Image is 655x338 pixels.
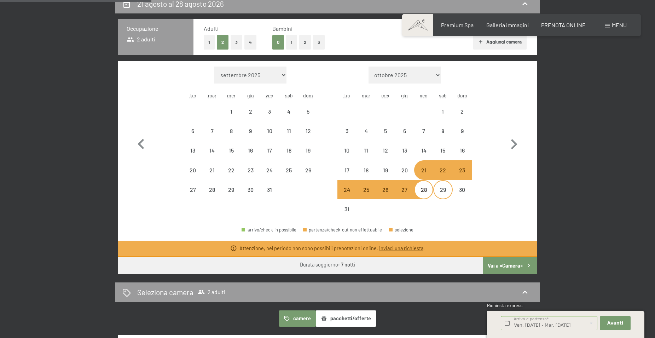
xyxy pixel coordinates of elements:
[127,25,185,33] h3: Occupazione
[260,121,279,141] div: arrivo/check-in non effettuabile
[222,167,240,185] div: 22
[190,92,196,98] abbr: lunedì
[338,187,356,205] div: 24
[395,141,414,160] div: arrivo/check-in non effettuabile
[127,35,155,43] span: 2 adulti
[401,92,408,98] abbr: giovedì
[222,148,240,165] div: 15
[204,25,219,32] span: Adulti
[396,167,413,185] div: 20
[343,92,350,98] abbr: lunedì
[202,180,221,199] div: arrivo/check-in non effettuabile
[279,121,298,141] div: arrivo/check-in non effettuabile
[453,102,472,121] div: arrivo/check-in non effettuabile
[286,35,297,50] button: 1
[338,148,356,165] div: 10
[261,167,278,185] div: 24
[357,180,376,199] div: Tue Aug 25 2026
[241,160,260,179] div: arrivo/check-in non effettuabile
[217,35,228,50] button: 2
[241,160,260,179] div: Thu Jul 23 2026
[396,148,413,165] div: 13
[376,160,395,179] div: arrivo/check-in non effettuabile
[395,141,414,160] div: Thu Aug 13 2026
[261,187,278,205] div: 31
[137,287,193,297] h2: Seleziona camera
[241,102,260,121] div: arrivo/check-in non effettuabile
[279,141,298,160] div: arrivo/check-in non effettuabile
[395,160,414,179] div: arrivo/check-in non effettuabile
[202,121,221,141] div: Tue Jul 07 2026
[453,167,471,185] div: 23
[434,148,452,165] div: 15
[222,141,241,160] div: arrivo/check-in non effettuabile
[337,180,357,199] div: Mon Aug 24 2026
[453,121,472,141] div: Sun Aug 09 2026
[487,303,522,308] span: Richiesta express
[337,141,357,160] div: Mon Aug 10 2026
[239,245,425,252] div: Attenzione, nel periodo non sono possibili prenotazioni online. .
[183,180,202,199] div: arrivo/check-in non effettuabile
[298,141,318,160] div: Sun Jul 19 2026
[184,187,202,205] div: 27
[434,109,452,126] div: 1
[260,121,279,141] div: Fri Jul 10 2026
[453,109,471,126] div: 2
[222,128,240,146] div: 8
[415,128,433,146] div: 7
[357,187,375,205] div: 25
[247,92,254,98] abbr: giovedì
[396,128,413,146] div: 6
[202,121,221,141] div: arrivo/check-in non effettuabile
[433,141,452,160] div: Sat Aug 15 2026
[241,102,260,121] div: Thu Jul 02 2026
[279,102,298,121] div: Sat Jul 04 2026
[453,187,471,205] div: 30
[241,141,260,160] div: arrivo/check-in non effettuabile
[433,180,452,199] div: arrivo/check-in non effettuabile
[299,148,317,165] div: 19
[279,102,298,121] div: arrivo/check-in non effettuabile
[222,109,240,126] div: 1
[222,121,241,141] div: Wed Jul 08 2026
[260,141,279,160] div: arrivo/check-in non effettuabile
[453,102,472,121] div: Sun Aug 02 2026
[357,121,376,141] div: arrivo/check-in non effettuabile
[261,128,278,146] div: 10
[303,228,382,232] div: partenza/check-out non effettuabile
[414,141,433,160] div: arrivo/check-in non effettuabile
[183,180,202,199] div: Mon Jul 27 2026
[203,187,221,205] div: 28
[203,148,221,165] div: 14
[337,160,357,179] div: Mon Aug 17 2026
[244,35,256,50] button: 4
[208,92,216,98] abbr: martedì
[280,109,298,126] div: 4
[299,109,317,126] div: 5
[376,121,395,141] div: Wed Aug 05 2026
[260,102,279,121] div: Fri Jul 03 2026
[433,102,452,121] div: Sat Aug 01 2026
[298,102,318,121] div: arrivo/check-in non effettuabile
[241,141,260,160] div: Thu Jul 16 2026
[222,187,240,205] div: 29
[272,35,284,50] button: 0
[203,128,221,146] div: 7
[441,22,474,28] span: Premium Spa
[357,180,376,199] div: arrivo/check-in non effettuabile
[242,128,259,146] div: 9
[504,67,524,219] button: Mese successivo
[414,180,433,199] div: arrivo/check-in non effettuabile
[231,35,242,50] button: 3
[453,121,472,141] div: arrivo/check-in non effettuabile
[198,288,225,296] span: 2 adulti
[131,67,151,219] button: Mese precedente
[222,180,241,199] div: arrivo/check-in non effettuabile
[280,148,298,165] div: 18
[415,167,433,185] div: 21
[299,167,317,185] div: 26
[433,102,452,121] div: arrivo/check-in non effettuabile
[203,167,221,185] div: 21
[414,121,433,141] div: Fri Aug 07 2026
[414,180,433,199] div: Fri Aug 28 2026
